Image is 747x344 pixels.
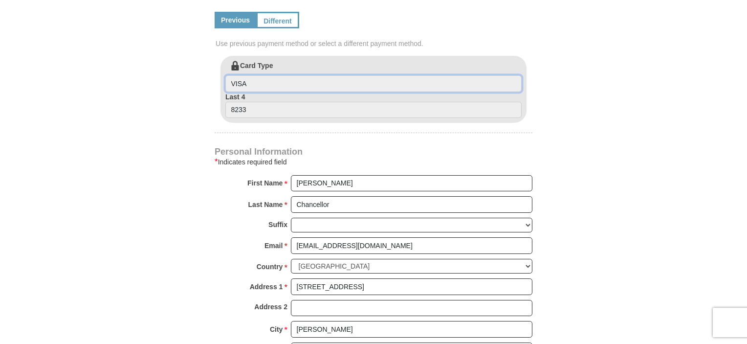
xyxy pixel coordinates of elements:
[225,92,522,118] label: Last 4
[215,148,532,156] h4: Personal Information
[248,198,283,211] strong: Last Name
[215,156,532,168] div: Indicates required field
[254,300,287,314] strong: Address 2
[264,239,283,252] strong: Email
[257,260,283,274] strong: Country
[270,322,283,336] strong: City
[225,61,522,92] label: Card Type
[225,75,522,92] input: Card Type
[268,218,287,231] strong: Suffix
[216,39,533,48] span: Use previous payment method or select a different payment method.
[250,280,283,294] strong: Address 1
[225,102,522,118] input: Last 4
[215,12,256,28] a: Previous
[256,12,299,28] a: Different
[247,176,283,190] strong: First Name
